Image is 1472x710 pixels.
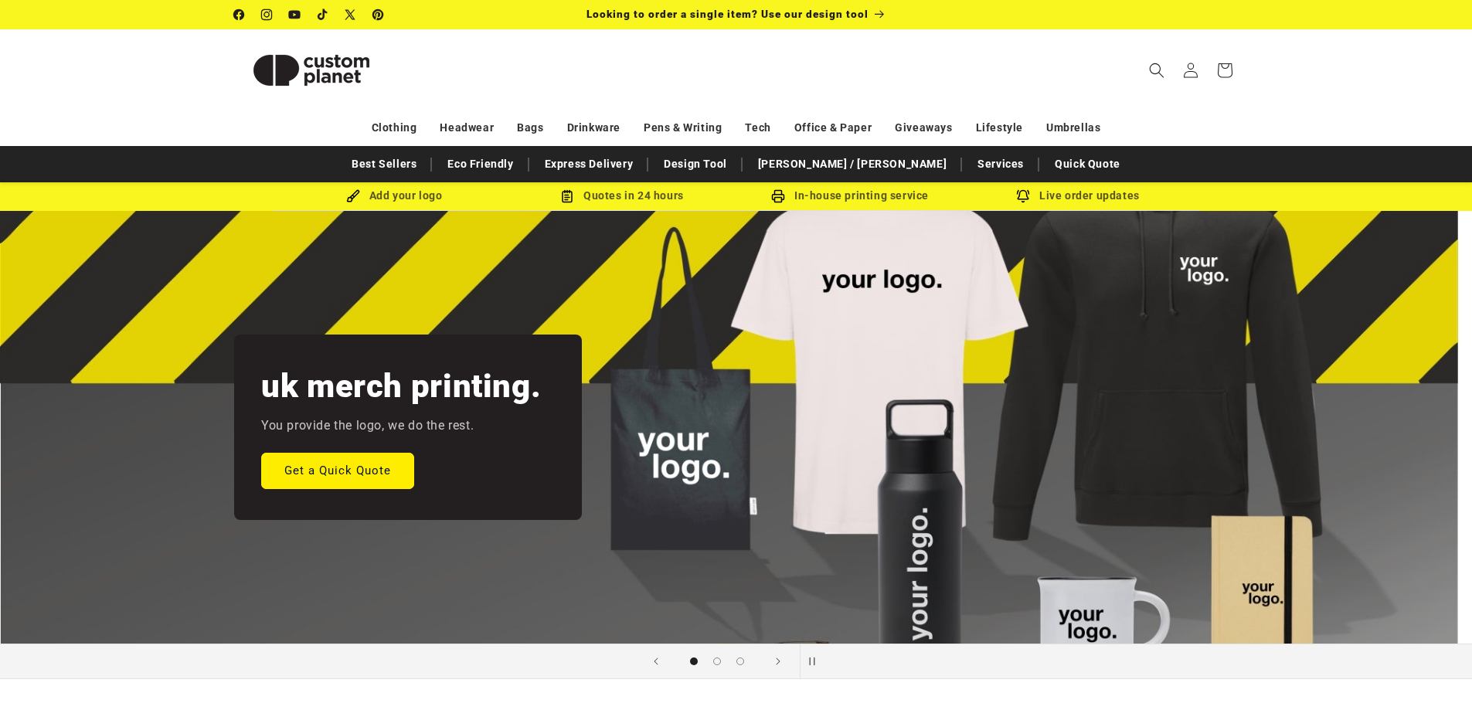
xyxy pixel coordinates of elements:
a: Custom Planet [228,29,394,110]
img: Brush Icon [346,189,360,203]
button: Next slide [761,644,795,678]
div: Quotes in 24 hours [508,186,736,206]
p: You provide the logo, we do the rest. [261,415,474,437]
span: Looking to order a single item? Use our design tool [586,8,869,20]
a: Design Tool [656,151,735,178]
div: In-house printing service [736,186,964,206]
iframe: Chat Widget [1395,636,1472,710]
div: Add your logo [280,186,508,206]
button: Load slide 2 of 3 [705,650,729,673]
button: Load slide 3 of 3 [729,650,752,673]
summary: Search [1140,53,1174,87]
button: Previous slide [639,644,673,678]
a: Lifestyle [976,114,1023,141]
button: Load slide 1 of 3 [682,650,705,673]
h2: uk merch printing. [261,365,541,407]
img: Custom Planet [234,36,389,105]
a: Services [970,151,1032,178]
a: Umbrellas [1046,114,1100,141]
button: Pause slideshow [800,644,834,678]
a: Office & Paper [794,114,872,141]
a: Quick Quote [1047,151,1128,178]
a: Express Delivery [537,151,641,178]
a: Get a Quick Quote [261,452,414,488]
img: In-house printing [771,189,785,203]
div: Live order updates [964,186,1192,206]
a: Clothing [372,114,417,141]
a: Tech [745,114,770,141]
a: Giveaways [895,114,952,141]
a: Pens & Writing [644,114,722,141]
a: [PERSON_NAME] / [PERSON_NAME] [750,151,954,178]
a: Drinkware [567,114,620,141]
a: Bags [517,114,543,141]
a: Best Sellers [344,151,424,178]
a: Headwear [440,114,494,141]
a: Eco Friendly [440,151,521,178]
img: Order Updates Icon [560,189,574,203]
img: Order updates [1016,189,1030,203]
